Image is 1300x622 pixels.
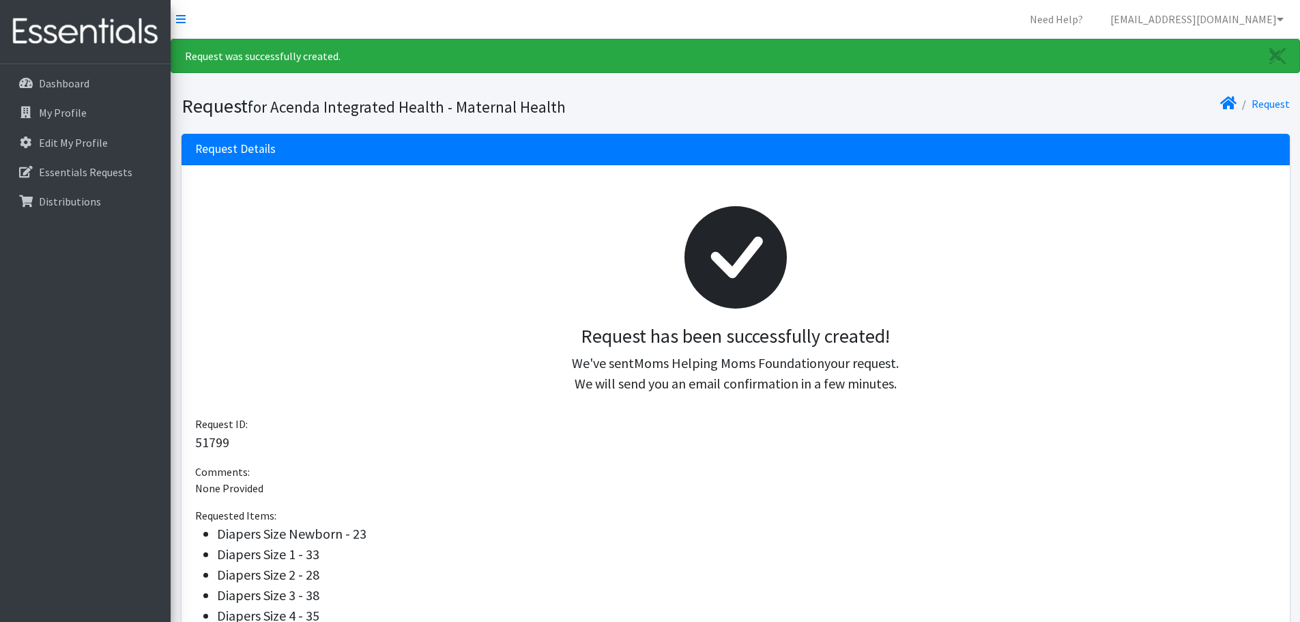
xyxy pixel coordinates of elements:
[1099,5,1295,33] a: [EMAIL_ADDRESS][DOMAIN_NAME]
[39,136,108,150] p: Edit My Profile
[5,158,165,186] a: Essentials Requests
[39,195,101,208] p: Distributions
[171,39,1300,73] div: Request was successfully created.
[5,188,165,215] a: Distributions
[195,417,248,431] span: Request ID:
[182,94,731,118] h1: Request
[206,325,1265,348] h3: Request has been successfully created!
[1256,40,1299,72] a: Close
[5,9,165,55] img: HumanEssentials
[634,354,824,371] span: Moms Helping Moms Foundation
[5,99,165,126] a: My Profile
[217,565,1276,585] li: Diapers Size 2 - 28
[1252,97,1290,111] a: Request
[5,129,165,156] a: Edit My Profile
[217,524,1276,544] li: Diapers Size Newborn - 23
[1019,5,1094,33] a: Need Help?
[248,97,566,117] small: for Acenda Integrated Health - Maternal Health
[217,544,1276,565] li: Diapers Size 1 - 33
[195,481,263,495] span: None Provided
[39,76,89,90] p: Dashboard
[5,70,165,97] a: Dashboard
[206,353,1265,394] p: We've sent your request. We will send you an email confirmation in a few minutes.
[195,465,250,479] span: Comments:
[39,106,87,119] p: My Profile
[195,509,276,522] span: Requested Items:
[195,432,1276,453] p: 51799
[195,142,276,156] h3: Request Details
[217,585,1276,606] li: Diapers Size 3 - 38
[39,165,132,179] p: Essentials Requests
